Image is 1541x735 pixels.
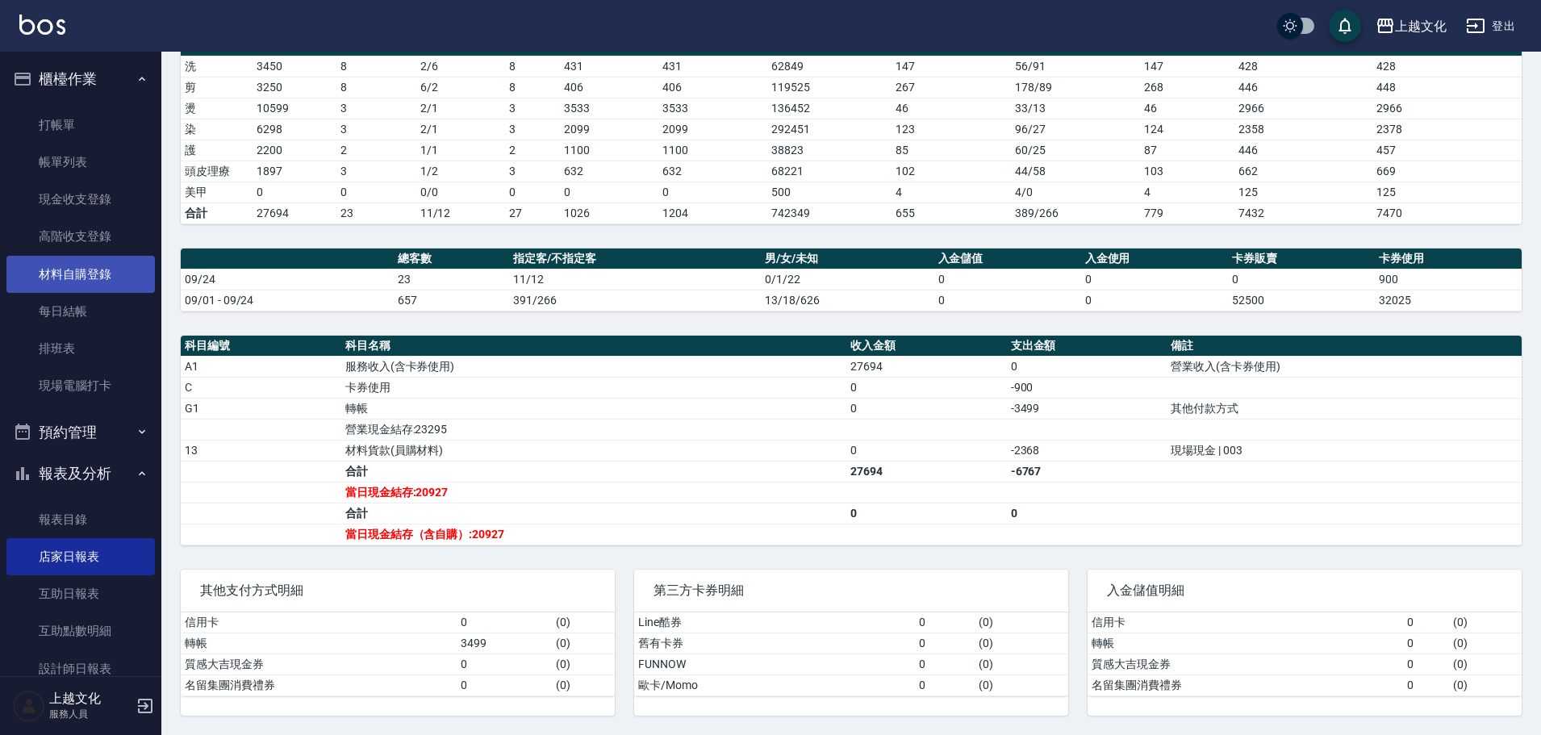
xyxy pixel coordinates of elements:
[658,182,767,203] td: 0
[767,140,891,161] td: 38823
[1403,674,1450,695] td: 0
[181,161,253,182] td: 頭皮理療
[505,77,560,98] td: 8
[49,707,132,721] p: 服務人員
[336,161,416,182] td: 3
[6,181,155,218] a: 現金收支登錄
[336,140,416,161] td: 2
[1372,161,1522,182] td: 669
[658,77,767,98] td: 406
[767,161,891,182] td: 68221
[509,290,761,311] td: 391/266
[181,290,394,311] td: 09/01 - 09/24
[761,248,934,269] th: 男/女/未知
[1081,269,1228,290] td: 0
[1088,654,1403,674] td: 質感大吉現金券
[1375,269,1522,290] td: 900
[457,612,552,633] td: 0
[394,290,509,311] td: 657
[181,654,457,674] td: 質感大吉現金券
[1375,248,1522,269] th: 卡券使用
[975,654,1068,674] td: ( 0 )
[1234,98,1373,119] td: 2966
[1140,77,1234,98] td: 268
[6,106,155,144] a: 打帳單
[892,98,1011,119] td: 46
[1369,10,1453,43] button: 上越文化
[658,203,767,223] td: 1204
[552,612,615,633] td: ( 0 )
[846,398,1007,419] td: 0
[846,461,1007,482] td: 27694
[253,77,336,98] td: 3250
[416,98,506,119] td: 2 / 1
[1011,56,1140,77] td: 56 / 91
[552,633,615,654] td: ( 0 )
[19,15,65,35] img: Logo
[416,203,506,223] td: 11/12
[1011,98,1140,119] td: 33 / 13
[181,440,341,461] td: 13
[341,440,846,461] td: 材料貨款(員購材料)
[6,501,155,538] a: 報表目錄
[552,674,615,695] td: ( 0 )
[1228,290,1375,311] td: 52500
[416,161,506,182] td: 1 / 2
[560,119,658,140] td: 2099
[1011,203,1140,223] td: 389/266
[336,56,416,77] td: 8
[1088,674,1403,695] td: 名留集團消費禮券
[336,203,416,223] td: 23
[1329,10,1361,42] button: save
[1234,161,1373,182] td: 662
[934,248,1081,269] th: 入金儲值
[1088,612,1403,633] td: 信用卡
[1234,182,1373,203] td: 125
[915,633,975,654] td: 0
[658,161,767,182] td: 632
[1449,654,1522,674] td: ( 0 )
[1234,119,1373,140] td: 2358
[181,398,341,419] td: G1
[1449,612,1522,633] td: ( 0 )
[1403,612,1450,633] td: 0
[767,203,891,223] td: 742349
[1088,633,1403,654] td: 轉帳
[1234,203,1373,223] td: 7432
[658,140,767,161] td: 1100
[341,482,846,503] td: 當日現金結存:20927
[6,144,155,181] a: 帳單列表
[560,203,658,223] td: 1026
[658,56,767,77] td: 431
[6,411,155,453] button: 預約管理
[200,583,595,599] span: 其他支付方式明細
[505,161,560,182] td: 3
[505,182,560,203] td: 0
[1167,356,1522,377] td: 營業收入(含卡券使用)
[6,453,155,495] button: 報表及分析
[1007,336,1167,357] th: 支出金額
[336,77,416,98] td: 8
[181,98,253,119] td: 燙
[1372,182,1522,203] td: 125
[1081,290,1228,311] td: 0
[892,203,1011,223] td: 655
[181,248,1522,311] table: a dense table
[1460,11,1522,41] button: 登出
[552,654,615,674] td: ( 0 )
[341,524,846,545] td: 當日現金結存（含自購）:20927
[658,119,767,140] td: 2099
[181,612,457,633] td: 信用卡
[934,269,1081,290] td: 0
[1234,56,1373,77] td: 428
[341,461,846,482] td: 合計
[336,182,416,203] td: 0
[6,218,155,255] a: 高階收支登錄
[253,203,336,223] td: 27694
[846,440,1007,461] td: 0
[1007,440,1167,461] td: -2368
[892,119,1011,140] td: 123
[1007,377,1167,398] td: -900
[767,56,891,77] td: 62849
[915,674,975,695] td: 0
